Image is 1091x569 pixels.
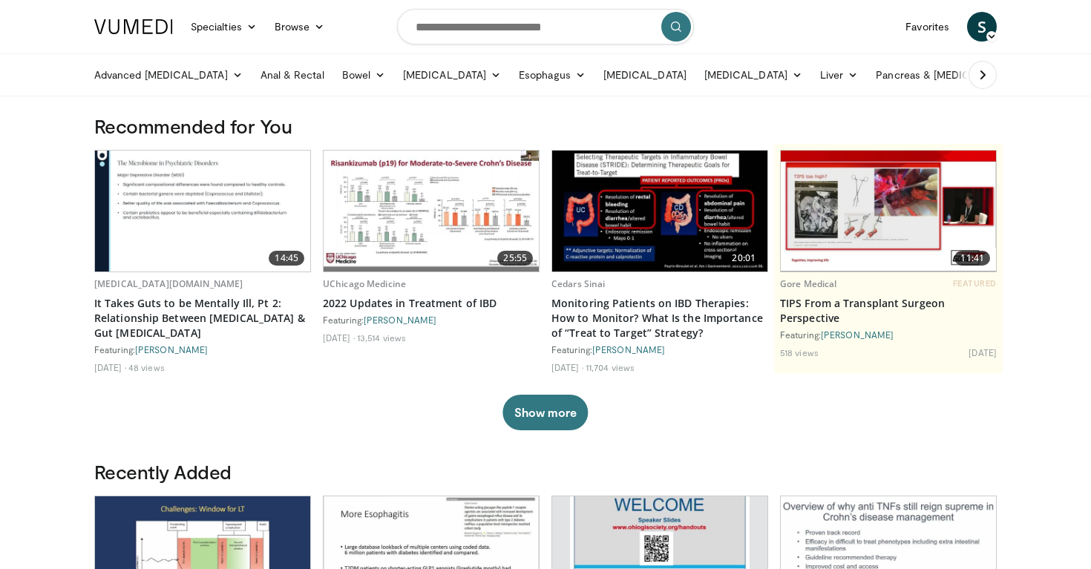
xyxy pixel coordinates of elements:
h3: Recommended for You [94,114,997,138]
li: [DATE] [94,361,126,373]
li: 48 views [128,361,165,373]
li: 518 views [780,346,819,358]
a: Esophagus [510,60,594,90]
li: [DATE] [969,346,997,358]
a: [MEDICAL_DATA] [394,60,510,90]
span: 25:55 [497,251,533,266]
a: [PERSON_NAME] [821,329,894,340]
img: 9393c547-9b5d-4ed4-b79d-9c9e6c9be491.620x360_q85_upscale.jpg [324,151,539,272]
img: 4003d3dc-4d84-4588-a4af-bb6b84f49ae6.620x360_q85_upscale.jpg [781,151,996,272]
a: [PERSON_NAME] [135,344,208,355]
a: Specialties [182,12,266,42]
h3: Recently Added [94,460,997,484]
span: 11:41 [954,251,990,266]
a: [PERSON_NAME] [592,344,665,355]
a: Liver [811,60,867,90]
a: Monitoring Patients on IBD Therapies: How to Monitor? What Is the Importance of “Treat to Target”... [551,296,768,341]
img: VuMedi Logo [94,19,173,34]
li: 11,704 views [586,361,635,373]
button: Show more [502,395,588,430]
div: Featuring: [94,343,311,355]
a: Pancreas & [MEDICAL_DATA] [867,60,1041,90]
a: 25:55 [324,151,539,272]
div: Featuring: [323,314,540,326]
img: 45d9ed29-37ad-44fa-b6cc-1065f856441c.620x360_q85_upscale.jpg [95,151,310,272]
a: [MEDICAL_DATA] [594,60,695,90]
a: 11:41 [781,151,996,272]
li: [DATE] [551,361,583,373]
a: 2022 Updates in Treatment of IBD [323,296,540,311]
a: [MEDICAL_DATA] [695,60,811,90]
a: Cedars Sinai [551,277,605,290]
a: 20:01 [552,151,767,272]
a: 14:45 [95,151,310,272]
span: 14:45 [269,251,304,266]
div: Featuring: [551,343,768,355]
a: [PERSON_NAME] [364,315,436,325]
img: 609225da-72ea-422a-b68c-0f05c1f2df47.620x360_q85_upscale.jpg [552,151,767,272]
span: FEATURED [953,278,997,289]
a: [MEDICAL_DATA][DOMAIN_NAME] [94,277,243,290]
a: Gore Medical [780,277,836,290]
a: Favorites [897,12,958,42]
a: S [967,12,997,42]
li: [DATE] [323,332,355,343]
a: Browse [266,12,334,42]
a: Anal & Rectal [252,60,333,90]
span: 20:01 [726,251,761,266]
li: 13,514 views [357,332,406,343]
a: UChicago Medicine [323,277,406,290]
a: Bowel [333,60,394,90]
a: TIPS From a Transplant Surgeon Perspective [780,296,997,326]
a: Advanced [MEDICAL_DATA] [85,60,252,90]
div: Featuring: [780,329,997,341]
input: Search topics, interventions [397,9,694,45]
a: It Takes Guts to be Mentally Ill, Pt 2: Relationship Between [MEDICAL_DATA] & Gut [MEDICAL_DATA] [94,296,311,341]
